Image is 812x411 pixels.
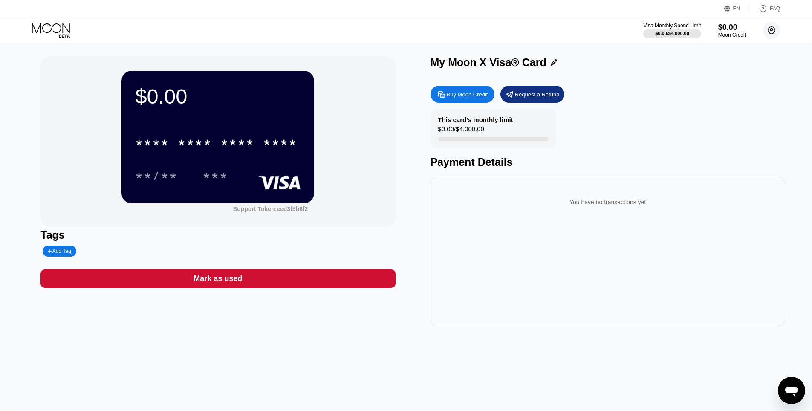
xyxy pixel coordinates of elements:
div: Visa Monthly Spend Limit [643,23,701,29]
div: Moon Credit [718,32,746,38]
div: Tags [40,229,395,241]
div: You have no transactions yet [437,190,778,214]
div: $0.00 [135,84,301,108]
div: Support Token: eed3f5b6f2 [233,205,308,212]
div: Visa Monthly Spend Limit$0.00/$4,000.00 [643,23,701,38]
div: Mark as used [40,269,395,288]
div: Add Tag [48,248,71,254]
div: Buy Moon Credit [447,91,488,98]
div: Support Token:eed3f5b6f2 [233,205,308,212]
div: Request a Refund [515,91,560,98]
div: Buy Moon Credit [431,86,494,103]
div: Mark as used [194,274,242,284]
div: $0.00 / $4,000.00 [655,31,689,36]
div: This card’s monthly limit [438,116,513,123]
div: FAQ [750,4,780,13]
div: $0.00Moon Credit [718,23,746,38]
div: Payment Details [431,156,785,168]
div: My Moon X Visa® Card [431,56,546,69]
div: $0.00 [718,23,746,32]
div: EN [733,6,740,12]
div: $0.00 / $4,000.00 [438,125,484,137]
iframe: Кнопка запуска окна обмена сообщениями [778,377,805,404]
div: Request a Refund [500,86,564,103]
div: EN [724,4,750,13]
div: Add Tag [43,246,76,257]
div: FAQ [770,6,780,12]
